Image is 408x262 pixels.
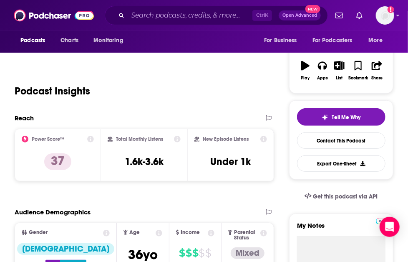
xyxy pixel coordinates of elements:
span: Tell Me Why [332,114,360,121]
span: Get this podcast via API [313,193,378,200]
img: Podchaser - Follow, Share and Rate Podcasts [14,8,94,23]
a: Contact This Podcast [297,132,385,149]
a: Get this podcast via API [298,186,385,207]
h2: Audience Demographics [15,208,91,216]
span: Logged in as kkneafsey [376,6,394,25]
a: Show notifications dropdown [332,8,346,23]
div: [DEMOGRAPHIC_DATA] [17,243,114,255]
div: Mixed [231,247,264,259]
input: Search podcasts, credits, & more... [128,9,252,22]
span: $ [199,247,204,260]
a: Charts [55,33,83,48]
h1: Podcast Insights [15,85,90,97]
span: $ [186,247,191,260]
span: Open Advanced [282,13,317,18]
h2: Reach [15,114,34,122]
button: open menu [363,33,393,48]
span: Podcasts [20,35,45,46]
span: Ctrl K [252,10,272,21]
span: Gender [29,230,48,235]
button: Show profile menu [376,6,394,25]
button: Share [368,56,385,86]
h2: Total Monthly Listens [116,136,163,142]
label: My Notes [297,221,385,236]
button: Export One-Sheet [297,155,385,172]
h2: Power Score™ [32,136,64,142]
a: Show notifications dropdown [353,8,366,23]
h3: 1.6k-3.6k [125,155,164,168]
span: Parental Status [234,230,259,241]
span: Charts [60,35,78,46]
button: open menu [307,33,365,48]
button: List [331,56,348,86]
span: More [369,35,383,46]
span: Monitoring [93,35,123,46]
button: tell me why sparkleTell Me Why [297,108,385,126]
h3: Under 1k [210,155,251,168]
img: User Profile [376,6,394,25]
div: Apps [317,76,328,81]
img: tell me why sparkle [322,114,328,121]
button: Play [297,56,314,86]
span: For Business [264,35,297,46]
button: open menu [88,33,134,48]
svg: Add a profile image [388,6,394,13]
button: Bookmark [348,56,368,86]
p: 37 [44,153,71,170]
a: Pro website [376,216,390,224]
div: Share [371,76,383,81]
span: $ [192,247,198,260]
h2: New Episode Listens [203,136,249,142]
button: open menu [258,33,307,48]
div: List [336,76,343,81]
button: open menu [15,33,56,48]
span: Income [181,230,200,235]
div: Search podcasts, credits, & more... [105,6,328,25]
span: $ [205,247,211,260]
span: Age [129,230,140,235]
button: Open AdvancedNew [279,10,321,20]
img: Podchaser Pro [376,218,390,224]
span: New [305,5,320,13]
span: For Podcasters [312,35,353,46]
div: Open Intercom Messenger [380,217,400,237]
span: $ [179,247,185,260]
div: Bookmark [348,76,368,81]
button: Apps [314,56,331,86]
div: Play [301,76,310,81]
